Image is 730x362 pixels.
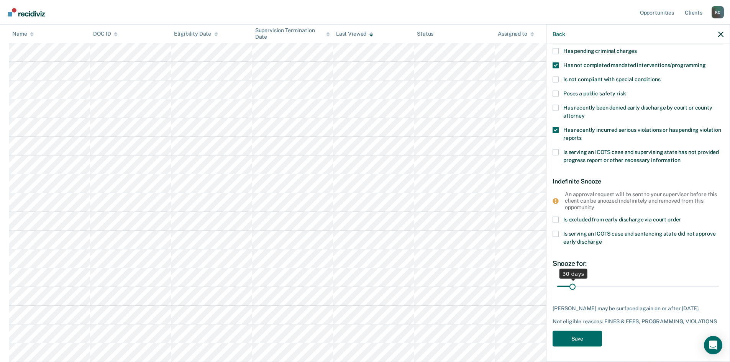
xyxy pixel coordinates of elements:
span: Has recently incurred serious violations or has pending violation reports [563,127,721,141]
div: K C [712,6,724,18]
div: Supervision Termination Date [255,27,330,40]
div: Eligibility Date [174,31,218,37]
button: Back [553,31,565,37]
div: 30 days [559,269,587,279]
span: Is serving an ICOTS case and supervising state has not provided progress report or other necessar... [563,149,719,163]
img: Recidiviz [8,8,45,16]
div: Indefinite Snooze [553,172,723,191]
span: Is serving an ICOTS case and sentencing state did not approve early discharge [563,230,715,244]
div: Assigned to [498,31,534,37]
button: Profile dropdown button [712,6,724,18]
div: Not eligible reasons: FINES & FEES, PROGRAMMING, VIOLATIONS [553,318,723,324]
div: Status [417,31,433,37]
span: Has recently been denied early discharge by court or county attorney [563,105,712,119]
div: An approval request will be sent to your supervisor before this client can be snoozed indefinitel... [565,191,717,210]
span: Has pending criminal charges [563,48,637,54]
span: Has not completed mandated interventions/programming [563,62,706,68]
span: Is excluded from early discharge via court order [563,216,681,222]
div: Last Viewed [336,31,373,37]
span: Poses a public safety risk [563,90,626,97]
div: Open Intercom Messenger [704,336,722,354]
button: Save [553,331,602,346]
div: Snooze for: [553,259,723,267]
div: DOC ID [93,31,118,37]
span: Is not compliant with special conditions [563,76,660,82]
div: Name [12,31,34,37]
div: [PERSON_NAME] may be surfaced again on or after [DATE]. [553,305,723,312]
